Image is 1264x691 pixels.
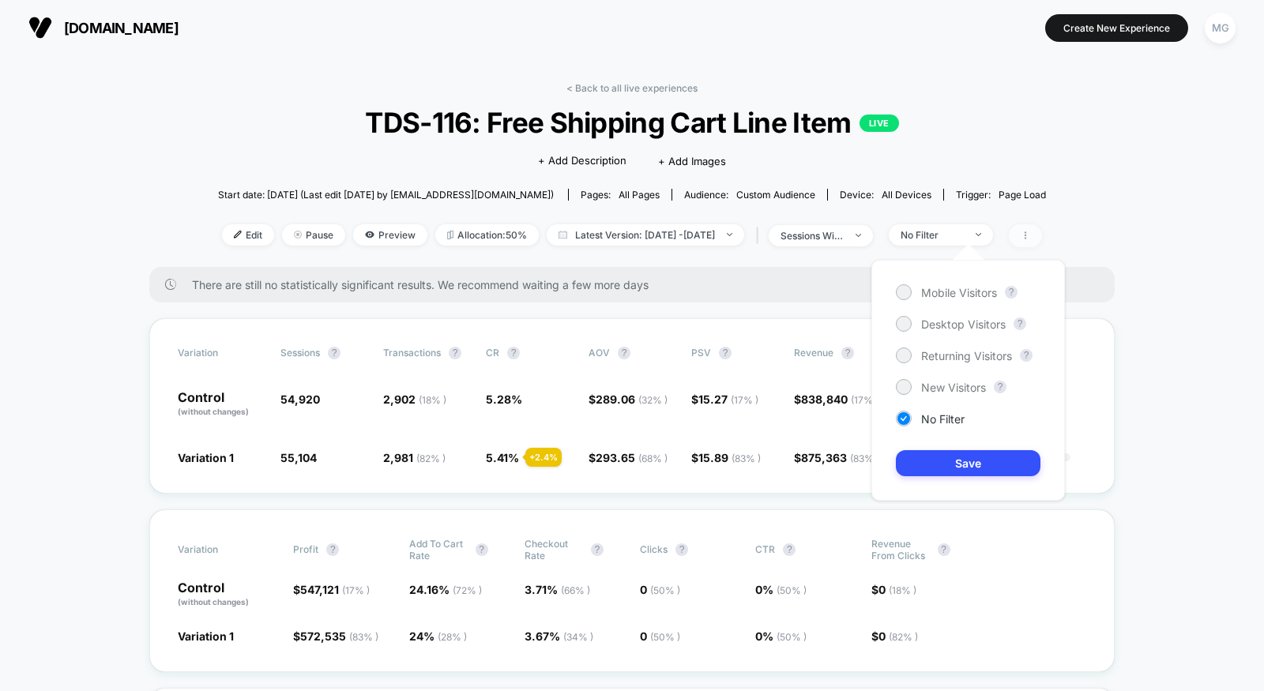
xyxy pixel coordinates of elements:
span: | [752,224,769,247]
span: 875,363 [801,451,879,464]
button: ? [719,347,732,359]
img: rebalance [447,231,453,239]
button: ? [1005,286,1018,299]
div: Pages: [581,189,660,201]
span: Start date: [DATE] (Last edit [DATE] by [EMAIL_ADDRESS][DOMAIN_NAME]) [218,189,554,201]
button: ? [783,543,796,556]
span: Revenue From Clicks [871,538,930,561]
span: Variation 1 [178,451,234,464]
span: 0 [640,629,680,643]
img: end [294,231,302,238]
span: $ [293,583,370,596]
button: MG [1200,12,1240,44]
span: 55,104 [280,451,317,464]
button: ? [618,347,630,359]
span: Page Load [999,189,1046,201]
span: Add To Cart Rate [409,538,468,561]
span: 0 [878,629,918,643]
p: Control [178,581,277,608]
span: ( 34 % ) [563,631,593,643]
span: ( 83 % ) [850,453,879,464]
span: New Visitors [921,381,986,394]
span: 0 % [755,629,807,643]
button: ? [449,347,461,359]
button: ? [326,543,339,556]
a: < Back to all live experiences [566,82,698,94]
button: [DOMAIN_NAME] [24,15,183,40]
span: + Add Images [658,155,726,167]
span: ( 83 % ) [732,453,761,464]
span: (without changes) [178,407,249,416]
button: Create New Experience [1045,14,1188,42]
button: ? [591,543,604,556]
span: $ [691,392,758,406]
span: ( 18 % ) [419,394,446,406]
span: Variation [178,538,265,561]
span: 15.27 [698,392,758,406]
button: ? [841,347,854,359]
div: Trigger: [956,189,1046,201]
span: Transactions [383,347,441,359]
span: $ [589,392,668,406]
span: ( 18 % ) [889,584,916,596]
span: ( 82 % ) [416,453,446,464]
span: ( 50 % ) [777,631,807,643]
span: CTR [755,543,775,555]
span: $ [794,392,878,406]
span: $ [871,583,916,596]
button: ? [1020,349,1033,362]
span: Device: [827,189,943,201]
span: 2,902 [383,392,446,406]
span: 24.16 % [409,583,482,596]
span: ( 72 % ) [453,584,482,596]
button: ? [994,381,1006,393]
span: Returning Visitors [921,349,1012,362]
img: end [856,234,861,237]
span: 572,535 [300,629,378,643]
span: AOV [589,347,610,359]
span: ( 50 % ) [777,584,807,596]
span: 0 [878,583,916,596]
span: ( 17 % ) [731,394,758,406]
span: 5.41 % [486,451,519,464]
span: ( 83 % ) [349,631,378,643]
img: Visually logo [28,16,52,39]
button: ? [938,543,950,556]
span: all devices [882,189,931,201]
img: end [976,233,981,236]
span: There are still no statistically significant results. We recommend waiting a few more days [192,278,1083,291]
div: Audience: [684,189,815,201]
div: + 2.4 % [525,448,562,467]
span: CR [486,347,499,359]
img: end [727,233,732,236]
p: Control [178,391,265,418]
span: Latest Version: [DATE] - [DATE] [547,224,744,246]
span: Variation 1 [178,629,234,643]
span: ( 50 % ) [650,584,680,596]
button: ? [675,543,688,556]
span: $ [794,451,879,464]
span: Clicks [640,543,668,555]
span: $ [871,629,918,643]
span: 293.65 [596,451,668,464]
span: Mobile Visitors [921,286,997,299]
span: 54,920 [280,392,320,406]
span: ( 68 % ) [638,453,668,464]
span: 0 [640,583,680,596]
span: all pages [619,189,660,201]
button: ? [1014,317,1026,330]
span: ( 50 % ) [650,631,680,643]
span: $ [589,451,668,464]
span: 3.67 % [525,629,593,643]
div: MG [1205,13,1236,43]
span: ( 17 % ) [851,394,878,406]
span: ( 66 % ) [561,584,590,596]
span: Preview [353,224,427,246]
span: 289.06 [596,392,668,406]
span: Revenue [794,347,833,359]
button: ? [476,543,488,556]
span: Allocation: 50% [435,224,539,246]
button: ? [328,347,340,359]
button: ? [507,347,520,359]
span: $ [293,629,378,643]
